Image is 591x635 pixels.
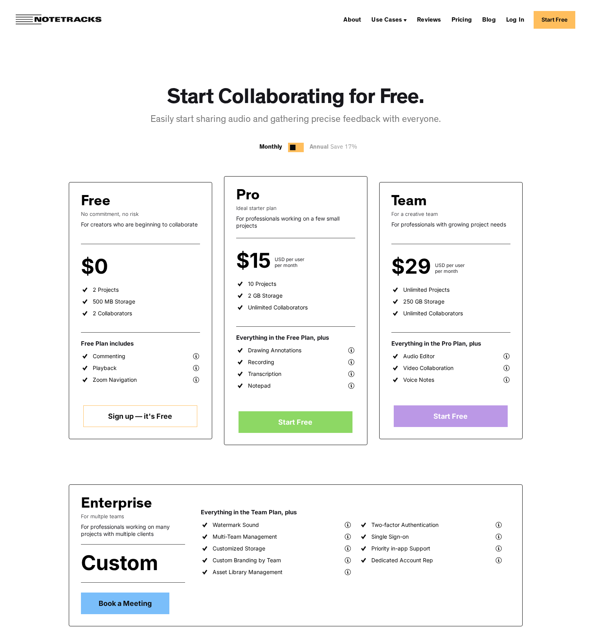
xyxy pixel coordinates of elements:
[239,411,352,433] a: Start Free
[213,521,259,528] div: Watermark Sound
[403,310,463,317] div: Unlimited Collaborators
[479,13,499,26] a: Blog
[81,260,112,274] div: $0
[248,292,283,299] div: 2 GB Storage
[93,353,125,360] div: Commenting
[213,557,281,564] div: Custom Branding by Team
[93,286,119,293] div: 2 Projects
[81,221,200,228] div: For creators who are beginning to collaborate
[248,280,276,287] div: 10 Projects
[236,334,355,342] div: Everything in the Free Plan, plus
[248,382,271,389] div: Notepad
[213,533,277,540] div: Multi-Team Management
[371,521,439,528] div: Two-factor Authentication
[391,260,435,274] div: $29
[248,347,301,354] div: Drawing Annotations
[162,559,181,571] div: per user annually
[534,11,575,29] a: Start Free
[81,194,110,211] div: Free
[403,298,444,305] div: 250 GB Storage
[391,221,510,228] div: For professionals with growing project needs
[83,405,197,427] a: Sign up — it's Free
[236,215,355,229] div: For professionals working on a few small projects
[435,262,465,274] div: USD per user per month
[329,145,357,151] span: Save 17%
[391,194,427,211] div: Team
[151,114,441,127] div: Easily start sharing audio and gathering precise feedback with everyone.
[213,545,265,552] div: Customized Storage
[371,533,409,540] div: Single Sign-on
[448,13,475,26] a: Pricing
[403,353,435,360] div: Audio Editor
[248,304,308,311] div: Unlimited Collaborators
[403,376,434,383] div: Voice Notes
[112,262,135,274] div: per user per month
[81,211,200,217] div: No commitment, no risk
[201,508,510,516] div: Everything in the Team Plan, plus
[248,359,274,366] div: Recording
[81,593,169,614] a: Book a Meeting
[248,370,281,377] div: Transcription
[213,569,283,576] div: Asset Library Management
[371,17,402,24] div: Use Cases
[391,211,510,217] div: For a creative team
[81,497,182,513] div: Enterprise
[275,256,305,268] div: USD per user per month
[371,545,430,552] div: Priority in-app Support
[391,340,510,348] div: Everything in the Pro Plan, plus
[394,405,508,427] a: Start Free
[310,143,361,153] div: Annual
[259,143,282,152] div: Monthly
[236,205,355,211] div: Ideal starter plan
[93,310,132,317] div: 2 Collaborators
[93,364,117,372] div: Playback
[340,13,364,26] a: About
[93,376,137,383] div: Zoom Navigation
[403,286,450,293] div: Unlimited Projects
[81,556,162,571] div: Custom
[236,254,275,268] div: $15
[414,13,444,26] a: Reviews
[236,188,260,205] div: Pro
[81,513,185,519] div: For multple teams
[503,13,527,26] a: Log In
[93,298,135,305] div: 500 MB Storage
[81,523,185,537] div: For professionals working on many projects with multiple clients
[81,340,200,348] div: Free Plan includes
[403,364,453,372] div: Video Collaboration
[371,557,433,564] div: Dedicated Account Rep
[368,13,410,26] div: Use Cases
[167,87,424,112] h1: Start Collaborating for Free.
